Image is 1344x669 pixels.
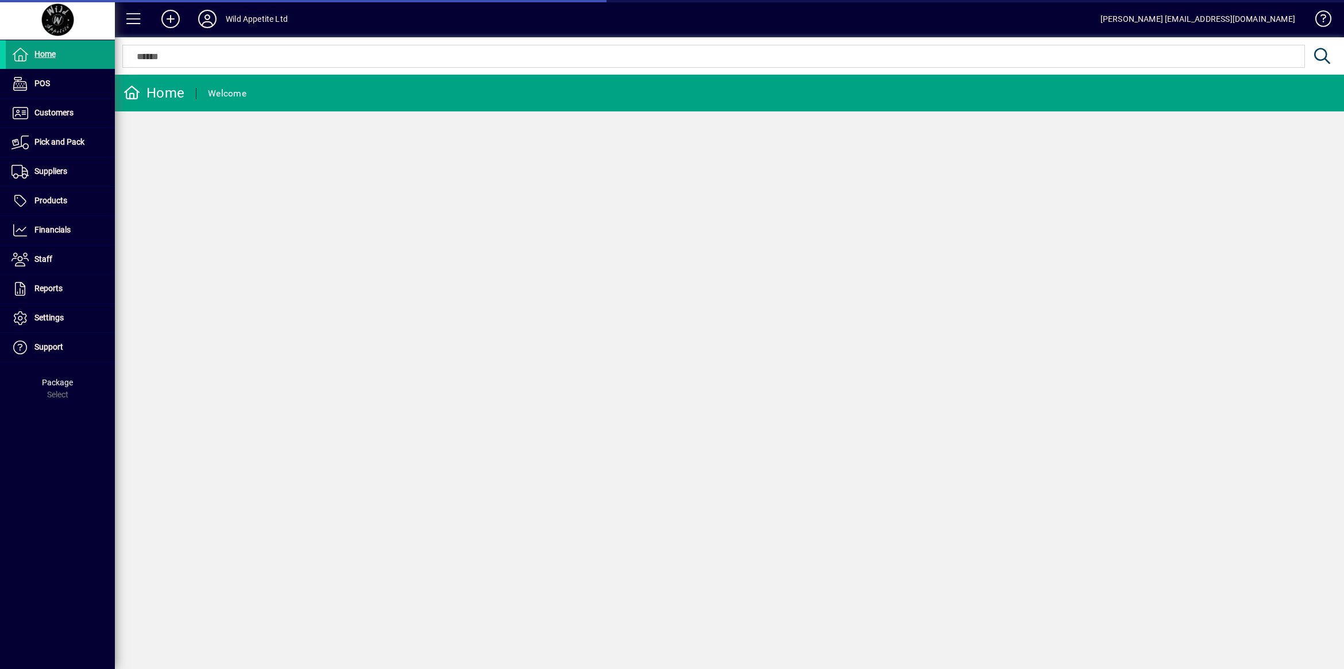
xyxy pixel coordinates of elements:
[208,84,246,103] div: Welcome
[6,157,115,186] a: Suppliers
[1100,10,1295,28] div: [PERSON_NAME] [EMAIL_ADDRESS][DOMAIN_NAME]
[6,333,115,362] a: Support
[34,284,63,293] span: Reports
[34,254,52,264] span: Staff
[34,108,74,117] span: Customers
[34,137,84,146] span: Pick and Pack
[152,9,189,29] button: Add
[34,49,56,59] span: Home
[189,9,226,29] button: Profile
[6,274,115,303] a: Reports
[6,304,115,332] a: Settings
[34,342,63,351] span: Support
[6,187,115,215] a: Products
[6,99,115,127] a: Customers
[34,196,67,205] span: Products
[34,225,71,234] span: Financials
[6,69,115,98] a: POS
[34,167,67,176] span: Suppliers
[123,84,184,102] div: Home
[34,79,50,88] span: POS
[6,216,115,245] a: Financials
[6,128,115,157] a: Pick and Pack
[34,313,64,322] span: Settings
[6,245,115,274] a: Staff
[42,378,73,387] span: Package
[226,10,288,28] div: Wild Appetite Ltd
[1307,2,1330,40] a: Knowledge Base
